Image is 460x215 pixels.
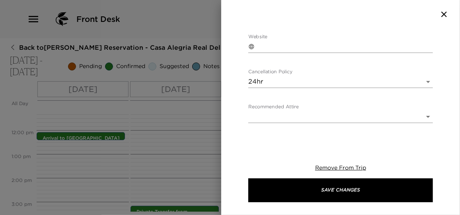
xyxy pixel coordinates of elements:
button: Remove From Trip [315,164,366,172]
label: Cancellation Policy [248,68,292,75]
label: Website [248,33,267,40]
div: 24hr [248,75,433,88]
span: Remove From Trip [315,164,366,171]
button: Save Changes [248,178,433,202]
label: Age Range [248,139,275,145]
label: Recommended Attire [248,104,299,110]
